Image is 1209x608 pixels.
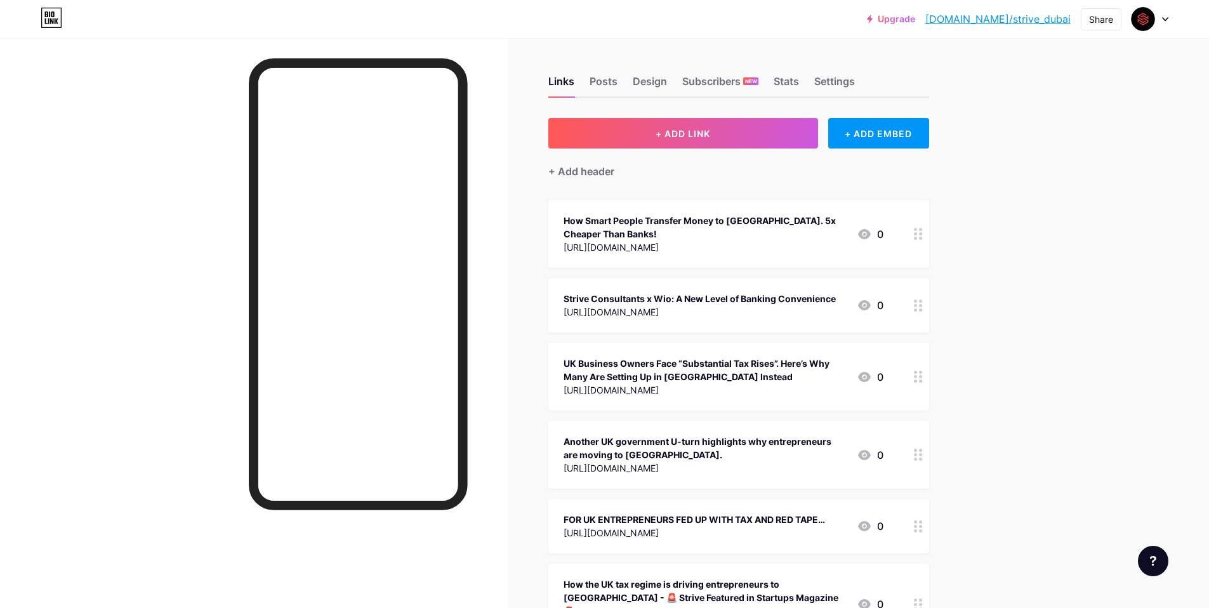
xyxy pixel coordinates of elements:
div: 0 [857,447,883,463]
div: UK Business Owners Face “Substantial Tax Rises”. Here’s Why Many Are Setting Up in [GEOGRAPHIC_DA... [564,357,847,383]
div: Stats [774,74,799,96]
div: [URL][DOMAIN_NAME] [564,241,847,254]
div: How Smart People Transfer Money to [GEOGRAPHIC_DATA]. 5x Cheaper Than Banks! [564,214,847,241]
div: Another UK government U-turn highlights why entrepreneurs are moving to [GEOGRAPHIC_DATA]. [564,435,847,461]
div: 0 [857,369,883,385]
div: 0 [857,298,883,313]
div: + Add header [548,164,614,179]
div: Design [633,74,667,96]
span: + ADD LINK [656,128,710,139]
div: + ADD EMBED [828,118,929,149]
div: Share [1089,13,1113,26]
img: strive_dubai [1131,7,1155,31]
a: [DOMAIN_NAME]/strive_dubai [925,11,1071,27]
div: Links [548,74,574,96]
div: [URL][DOMAIN_NAME] [564,383,847,397]
div: [URL][DOMAIN_NAME] [564,305,836,319]
div: FOR UK ENTREPRENEURS FED UP WITH TAX AND RED TAPE… [564,513,825,526]
div: Settings [814,74,855,96]
div: Subscribers [682,74,758,96]
div: Posts [590,74,618,96]
span: NEW [745,77,757,85]
div: 0 [857,519,883,534]
div: 0 [857,227,883,242]
div: [URL][DOMAIN_NAME] [564,526,825,539]
div: [URL][DOMAIN_NAME] [564,461,847,475]
a: Upgrade [867,14,915,24]
div: Strive Consultants x Wio: A New Level of Banking Convenience [564,292,836,305]
button: + ADD LINK [548,118,818,149]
